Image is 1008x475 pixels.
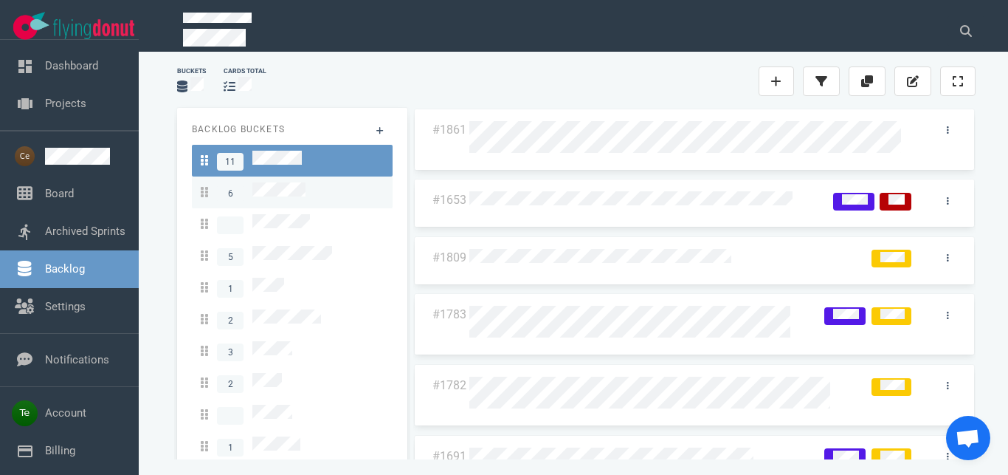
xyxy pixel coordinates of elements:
a: Chat abierto [946,416,990,460]
a: Billing [45,444,75,457]
a: Account [45,406,86,420]
span: 11 [217,153,244,171]
a: Projects [45,97,86,110]
span: 6 [217,185,244,202]
a: #1653 [432,193,466,207]
span: 1 [217,280,244,298]
span: 5 [217,248,244,266]
a: 11 [192,145,393,177]
a: Settings [45,300,86,313]
a: 6 [192,177,393,208]
div: Buckets [177,66,206,76]
a: 5 [192,240,393,272]
a: 1 [192,431,393,462]
a: Notifications [45,353,109,366]
a: #1783 [432,307,466,321]
div: cards total [224,66,266,76]
a: #1782 [432,378,466,392]
a: Archived Sprints [45,225,125,238]
a: 3 [192,335,393,367]
span: 2 [217,375,244,393]
a: #1691 [432,449,466,463]
span: 2 [217,312,244,329]
a: Dashboard [45,59,98,72]
p: Backlog Buckets [192,123,393,136]
a: Backlog [45,262,85,276]
img: Flying Donut text logo [53,19,134,39]
a: Board [45,187,74,200]
a: 2 [192,367,393,399]
span: 3 [217,344,244,361]
a: #1809 [432,250,466,264]
a: #1861 [432,123,466,137]
a: 1 [192,272,393,304]
span: 1 [217,439,244,457]
a: 2 [192,304,393,335]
